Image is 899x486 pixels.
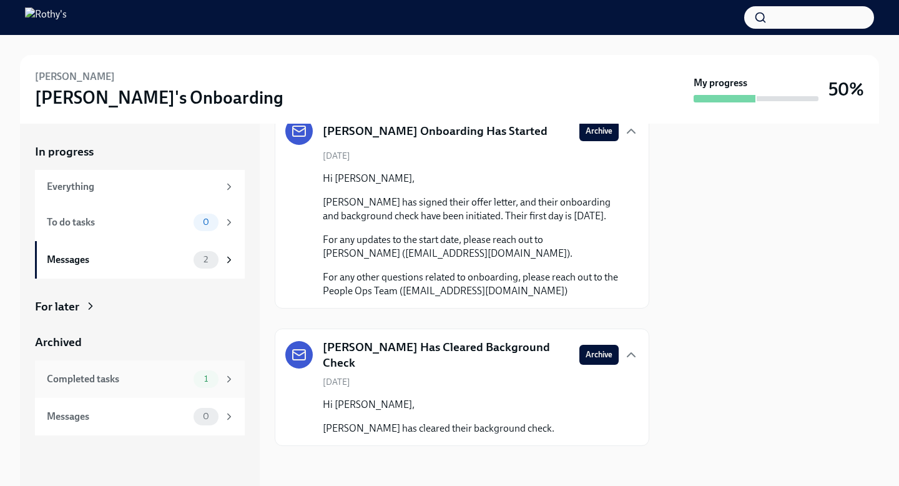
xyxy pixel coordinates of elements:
[323,150,350,162] span: [DATE]
[47,216,189,229] div: To do tasks
[35,204,245,241] a: To do tasks0
[579,345,619,365] button: Archive
[694,76,747,90] strong: My progress
[323,376,350,388] span: [DATE]
[35,70,115,84] h6: [PERSON_NAME]
[35,170,245,204] a: Everything
[35,144,245,160] a: In progress
[828,78,864,101] h3: 50%
[25,7,67,27] img: Rothy's
[323,196,619,223] p: [PERSON_NAME] has signed their offer letter, and their onboarding and background check have been ...
[586,349,612,361] span: Archive
[35,241,245,279] a: Messages2
[47,372,189,386] div: Completed tasks
[323,172,619,186] p: Hi [PERSON_NAME],
[579,121,619,141] button: Archive
[35,86,283,109] h3: [PERSON_NAME]'s Onboarding
[323,339,569,371] h5: [PERSON_NAME] Has Cleared Background Check
[323,270,619,298] p: For any other questions related to onboarding, please reach out to the People Ops Team ([EMAIL_AD...
[47,410,189,424] div: Messages
[195,217,217,227] span: 0
[35,334,245,350] a: Archived
[323,422,554,435] p: [PERSON_NAME] has cleared their background check.
[195,412,217,421] span: 0
[35,398,245,435] a: Messages0
[196,255,215,264] span: 2
[197,374,215,384] span: 1
[47,180,219,194] div: Everything
[323,123,548,139] h5: [PERSON_NAME] Onboarding Has Started
[35,360,245,398] a: Completed tasks1
[47,253,189,267] div: Messages
[35,299,245,315] a: For later
[35,299,79,315] div: For later
[323,398,554,412] p: Hi [PERSON_NAME],
[586,125,612,137] span: Archive
[323,233,619,260] p: For any updates to the start date, please reach out to [PERSON_NAME] ([EMAIL_ADDRESS][DOMAIN_NAME]).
